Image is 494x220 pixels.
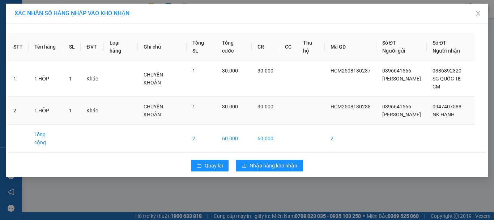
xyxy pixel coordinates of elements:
[331,104,371,109] span: HCM2508130238
[325,125,376,153] td: 2
[222,68,238,74] span: 30.000
[331,68,371,74] span: HCM2508130237
[382,104,411,109] span: 0396641566
[279,33,297,61] th: CC
[81,97,104,125] td: Khác
[8,61,29,97] td: 1
[216,33,252,61] th: Tổng cước
[382,112,421,117] span: [PERSON_NAME]
[433,48,460,54] span: Người nhận
[8,33,29,61] th: STT
[191,160,229,171] button: rollbackQuay lại
[205,162,223,170] span: Quay lại
[192,104,195,109] span: 1
[69,76,72,82] span: 1
[257,68,273,74] span: 30.000
[257,104,273,109] span: 30.000
[382,40,396,46] span: Số ĐT
[104,33,138,61] th: Loại hàng
[63,33,81,61] th: SL
[8,97,29,125] td: 2
[433,112,455,117] span: NK HẠNH
[187,125,216,153] td: 2
[252,125,279,153] td: 60.000
[236,160,303,171] button: downloadNhập hàng kho nhận
[138,33,187,61] th: Ghi chú
[144,72,163,86] span: CHUYỂN KHOẢN
[81,61,104,97] td: Khác
[29,97,63,125] td: 1 HỘP
[192,68,195,74] span: 1
[29,125,63,153] td: Tổng cộng
[382,48,405,54] span: Người gửi
[29,61,63,97] td: 1 HỘP
[433,68,461,74] span: 0386892320
[297,33,325,61] th: Thu hộ
[29,33,63,61] th: Tên hàng
[69,108,72,113] span: 1
[252,33,279,61] th: CR
[475,11,481,16] span: close
[222,104,238,109] span: 30.000
[433,76,461,90] span: SG QUỐC TẾ CM
[216,125,252,153] td: 60.000
[144,104,163,117] span: CHUYỂN KHOẢN
[81,33,104,61] th: ĐVT
[433,104,461,109] span: 0947407588
[382,76,421,82] span: [PERSON_NAME]
[382,68,411,74] span: 0396641566
[433,40,446,46] span: Số ĐT
[325,33,376,61] th: Mã GD
[250,162,297,170] span: Nhập hàng kho nhận
[468,4,488,24] button: Close
[242,163,247,169] span: download
[187,33,216,61] th: Tổng SL
[197,163,202,169] span: rollback
[14,10,129,17] span: XÁC NHẬN SỐ HÀNG NHẬP VÀO KHO NHẬN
